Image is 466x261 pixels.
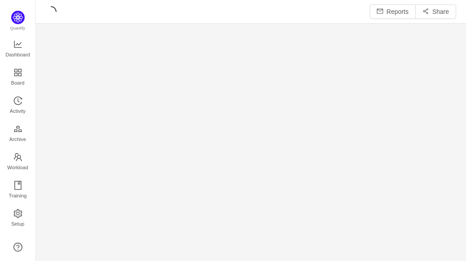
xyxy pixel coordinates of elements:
i: icon: line-chart [13,40,22,49]
span: Board [11,74,25,92]
a: Board [13,68,22,86]
a: Workload [13,153,22,171]
span: Dashboard [5,46,30,64]
i: icon: book [13,181,22,190]
i: icon: history [13,96,22,105]
i: icon: setting [13,209,22,218]
i: icon: appstore [13,68,22,77]
a: icon: question-circle [13,243,22,252]
button: icon: mailReports [370,4,416,19]
i: icon: loading [46,6,56,17]
span: Quantify [10,26,26,30]
img: Quantify [11,11,25,24]
button: icon: share-altShare [415,4,456,19]
span: Activity [10,102,26,120]
a: Training [13,181,22,199]
a: Dashboard [13,40,22,58]
span: Training [9,187,26,205]
a: Archive [13,125,22,143]
i: icon: team [13,153,22,162]
a: Setup [13,210,22,227]
i: icon: gold [13,124,22,133]
span: Workload [7,158,28,176]
a: Activity [13,97,22,115]
span: Archive [9,130,26,148]
span: Setup [11,215,24,233]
